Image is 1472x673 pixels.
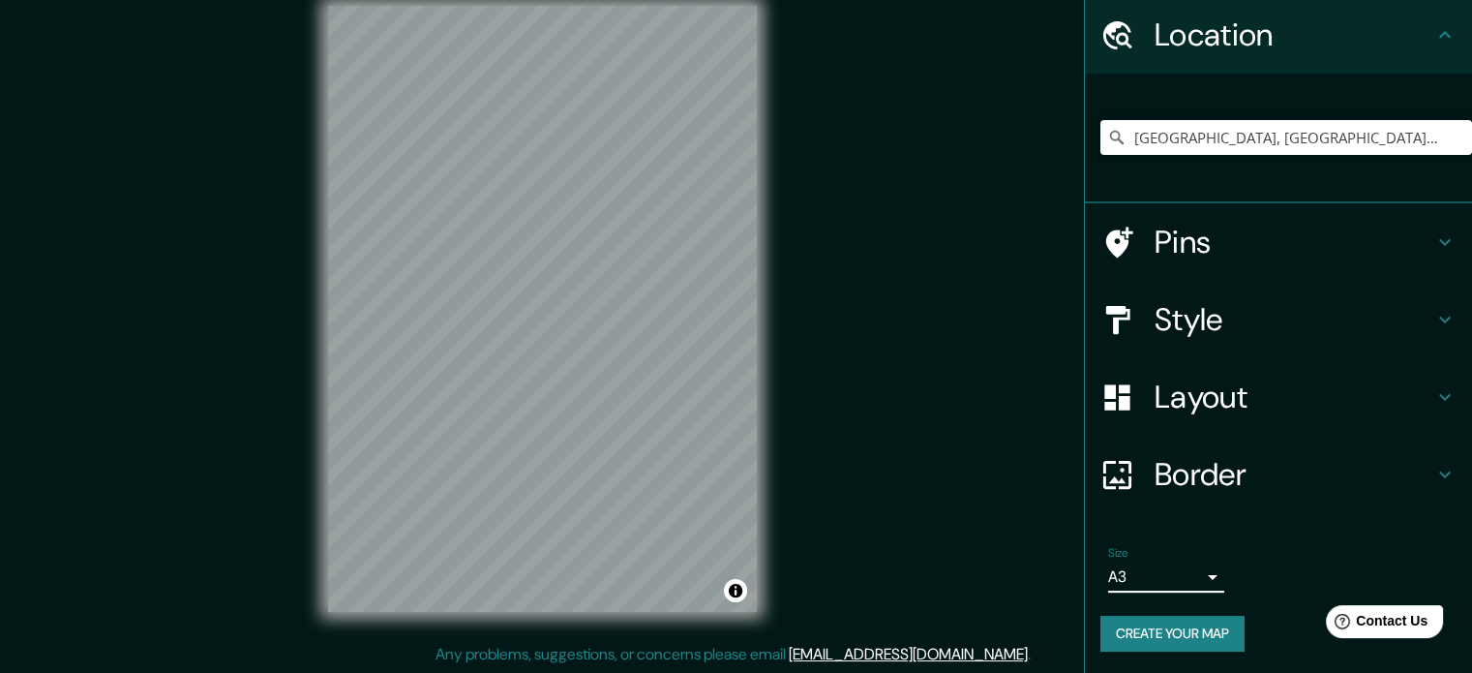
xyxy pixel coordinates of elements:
label: Size [1108,545,1128,562]
iframe: Help widget launcher [1300,597,1451,652]
div: . [1034,643,1037,666]
h4: Pins [1155,223,1433,261]
div: Style [1085,281,1472,358]
button: Toggle attribution [724,579,747,602]
p: Any problems, suggestions, or concerns please email . [436,643,1031,666]
div: A3 [1108,562,1224,593]
input: Pick your city or area [1100,120,1472,155]
div: . [1031,643,1034,666]
h4: Layout [1155,378,1433,416]
a: [EMAIL_ADDRESS][DOMAIN_NAME] [789,644,1028,664]
h4: Style [1155,300,1433,339]
canvas: Map [328,6,757,612]
h4: Location [1155,15,1433,54]
div: Layout [1085,358,1472,436]
button: Create your map [1100,616,1245,652]
div: Pins [1085,203,1472,281]
h4: Border [1155,455,1433,494]
div: Border [1085,436,1472,513]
